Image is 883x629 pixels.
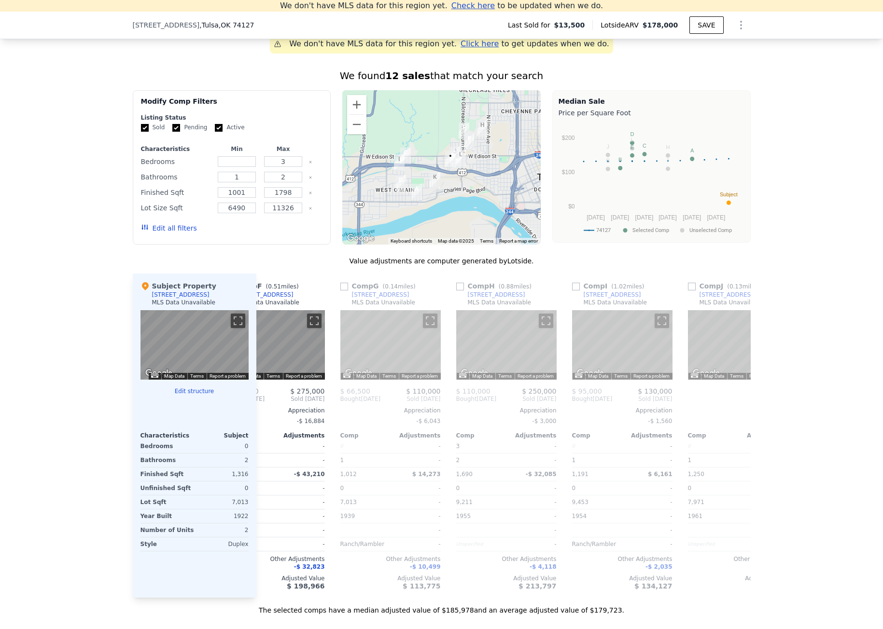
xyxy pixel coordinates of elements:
span: , OK 74127 [219,21,254,29]
div: [DATE] [340,395,381,403]
div: Lot Size Sqft [141,201,212,215]
div: - [508,523,557,537]
label: Sold [141,123,165,132]
div: Min [215,145,258,153]
div: - [508,439,557,453]
text: A [690,148,694,153]
a: Terms [382,373,396,379]
div: Adjusted Value [572,574,673,582]
span: Sold [DATE] [380,395,440,403]
text: E [630,144,633,150]
div: - [277,453,325,467]
text: $0 [568,203,575,210]
div: 2508 W Easton St [455,150,466,166]
div: Characteristics [141,145,212,153]
span: 0 [688,485,692,492]
div: Adjustments [622,432,673,439]
div: - [508,537,557,551]
div: - [740,523,788,537]
div: 1922 [196,509,249,523]
div: Street View [688,310,788,380]
div: Unspecified [456,537,505,551]
span: $ 95,000 [572,387,602,395]
div: [STREET_ADDRESS] [152,291,210,299]
button: Keyboard shortcuts [343,373,350,378]
div: - [740,495,788,509]
div: - [277,523,325,537]
span: Bought [456,395,477,403]
div: - [624,439,673,453]
button: Clear [308,206,312,210]
span: 1,191 [572,471,589,478]
span: -$ 2,035 [645,563,672,570]
div: Map [140,310,249,380]
div: 1,316 [196,467,249,481]
a: Terms [480,238,493,244]
span: 0.88 [501,283,514,290]
span: Last Sold for [508,20,554,30]
span: 0.51 [268,283,281,290]
div: Map [688,310,788,380]
span: ( miles) [495,283,535,290]
a: Open this area in Google Maps (opens a new window) [459,367,491,380]
div: Characteristics [140,432,195,439]
div: - [740,537,788,551]
text: B [618,157,622,163]
span: $ 110,000 [456,387,491,395]
span: $178,000 [643,21,678,29]
span: $ 110,000 [406,387,440,395]
div: MLS Data Unavailable [584,299,647,306]
button: Edit structure [140,387,249,395]
div: Max [262,145,305,153]
div: - [392,453,441,467]
div: [DATE] [572,395,613,403]
a: Terms [190,373,204,379]
text: D [630,131,634,137]
a: Report a problem [402,373,438,379]
div: - [508,481,557,495]
button: Keyboard shortcuts [575,373,582,378]
text: [DATE] [611,214,629,221]
span: -$ 16,884 [297,418,325,424]
span: ( miles) [607,283,648,290]
div: - [392,495,441,509]
div: 1939 [340,509,389,523]
div: Street View [456,310,557,380]
text: 74127 [596,227,611,233]
button: Show Options [731,15,751,35]
span: 0 [572,485,576,492]
div: 1954 [572,509,620,523]
div: Comp [572,432,622,439]
div: Appreciation [572,407,673,414]
div: - [392,481,441,495]
div: Subject [195,432,249,439]
div: Street View [572,310,673,380]
span: 9,211 [456,499,473,506]
div: 410 S 44th Ave W [395,175,406,191]
div: Number of Units [140,523,194,537]
div: Finished Sqft [141,186,212,199]
button: Toggle fullscreen view [655,314,669,328]
input: Sold [141,124,149,132]
span: $13,500 [554,20,585,30]
div: Adjusted Value [340,574,441,582]
div: Comp [340,432,391,439]
button: Keyboard shortcuts [691,373,698,378]
div: - [624,537,673,551]
span: Bought [340,395,361,403]
div: [DATE] [456,395,497,403]
div: - [277,537,325,551]
div: MLS Data Unavailable [236,299,300,306]
div: Ranch/Rambler [340,537,389,551]
strong: 12 sales [385,70,430,82]
div: Adjustments [738,432,788,439]
div: We found that match your search [133,69,751,82]
div: 703 N Zenith Ave [464,134,475,150]
a: [STREET_ADDRESS] [456,291,525,299]
span: Sold [DATE] [496,395,556,403]
text: $200 [561,135,575,141]
a: Terms [614,373,628,379]
a: [STREET_ADDRESS] [572,291,641,299]
div: 808 N 24th West Ave [459,123,469,139]
a: Open this area in Google Maps (opens a new window) [343,367,375,380]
